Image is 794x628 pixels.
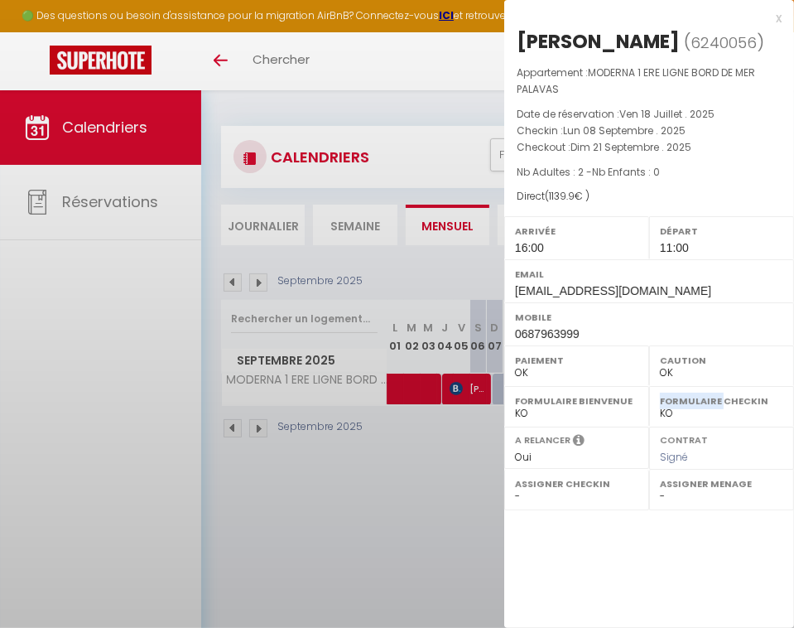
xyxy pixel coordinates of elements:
span: 16:00 [515,241,544,254]
span: 1139.9 [549,189,575,203]
span: Ven 18 Juillet . 2025 [619,107,715,121]
label: Contrat [660,433,708,444]
label: Mobile [515,309,783,326]
span: 11:00 [660,241,689,254]
label: Assigner Menage [660,476,783,492]
p: Date de réservation : [517,106,782,123]
label: Paiement [515,352,638,369]
div: Direct [517,189,782,205]
label: Formulaire Bienvenue [515,393,638,409]
p: Checkin : [517,123,782,139]
p: Checkout : [517,139,782,156]
div: x [504,8,782,28]
span: 0687963999 [515,327,580,341]
span: MODERNA 1 ERE LIGNE BORD DE MER PALAVAS [517,65,755,96]
div: [PERSON_NAME] [517,28,680,55]
button: Ouvrir le widget de chat LiveChat [13,7,63,56]
label: Arrivée [515,223,638,239]
label: Assigner Checkin [515,476,638,492]
p: Appartement : [517,65,782,98]
span: Dim 21 Septembre . 2025 [570,140,691,154]
span: Nb Adultes : 2 - [517,165,660,179]
span: Signé [660,450,688,464]
label: Caution [660,352,783,369]
span: ( ) [684,31,764,54]
label: Formulaire Checkin [660,393,783,409]
span: Lun 08 Septembre . 2025 [563,123,686,138]
span: Nb Enfants : 0 [592,165,660,179]
span: [EMAIL_ADDRESS][DOMAIN_NAME] [515,284,711,297]
label: A relancer [515,433,570,447]
span: 6240056 [691,32,757,53]
label: Départ [660,223,783,239]
i: Sélectionner OUI si vous souhaiter envoyer les séquences de messages post-checkout [573,433,585,452]
span: ( € ) [545,189,589,203]
label: Email [515,266,783,283]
